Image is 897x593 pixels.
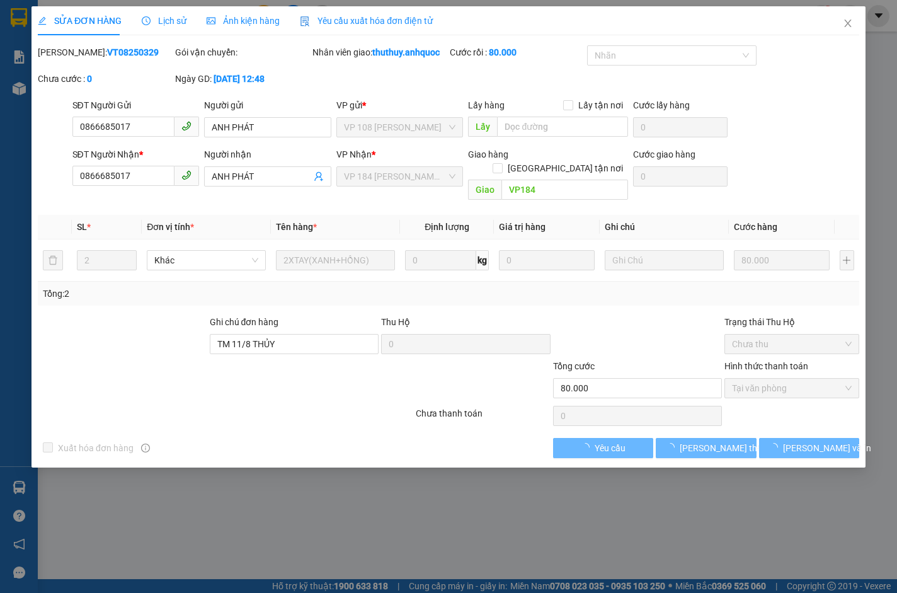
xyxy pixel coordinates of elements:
span: edit [38,16,47,25]
span: SỬA ĐƠN HÀNG [38,16,122,26]
span: Xuất hóa đơn hàng [53,441,139,455]
div: Người gửi [204,98,331,112]
button: Close [830,6,866,42]
span: Yêu cầu xuất hóa đơn điện tử [300,16,433,26]
span: Định lượng [425,222,469,232]
b: 0 [87,74,92,84]
div: Cước rồi : [450,45,585,59]
span: picture [207,16,215,25]
span: close [843,18,853,28]
span: [PERSON_NAME] và In [783,441,871,455]
span: phone [181,170,191,180]
span: clock-circle [142,16,151,25]
label: Hình thức thanh toán [724,361,808,371]
b: [DATE] 12:48 [214,74,265,84]
input: 0 [499,250,595,270]
div: SĐT Người Nhận [72,147,199,161]
input: Cước giao hàng [633,166,727,187]
span: Giao hàng [468,149,508,159]
span: Giá trị hàng [499,222,546,232]
div: SĐT Người Gửi [72,98,199,112]
label: Cước lấy hàng [633,100,690,110]
span: [PERSON_NAME] thay đổi [680,441,780,455]
button: [PERSON_NAME] và In [759,438,860,458]
span: Lấy [468,117,497,137]
input: Ghi Chú [605,250,724,270]
span: Tên hàng [276,222,317,232]
span: SL [76,222,86,232]
span: [GEOGRAPHIC_DATA] tận nơi [503,161,628,175]
div: Chưa thanh toán [414,406,551,429]
span: VP 184 Nguyễn Văn Trỗi - HCM [344,167,456,186]
span: Ảnh kiện hàng [207,16,280,26]
b: thuthuy.anhquoc [372,47,440,57]
span: Lấy hàng [468,100,505,110]
span: kg [476,250,489,270]
span: phone [181,121,191,131]
span: Giao [468,180,501,200]
img: icon [300,16,310,26]
span: Cước hàng [734,222,777,232]
input: VD: Bàn, Ghế [276,250,395,270]
span: Yêu cầu [595,441,626,455]
span: VP Nhận [336,149,372,159]
input: Ghi chú đơn hàng [209,334,379,354]
span: Chưa thu [732,335,852,354]
div: Gói vận chuyển: [175,45,310,59]
div: [PERSON_NAME]: [38,45,173,59]
span: user-add [314,171,324,181]
span: Khác [154,251,258,270]
label: Ghi chú đơn hàng [209,317,278,327]
th: Ghi chú [600,215,729,239]
div: Ngày GD: [175,72,310,86]
div: Người nhận [204,147,331,161]
span: Tổng cước [553,361,595,371]
span: loading [666,443,680,452]
b: VT08250329 [107,47,159,57]
span: loading [581,443,595,452]
div: Nhân viên giao: [312,45,447,59]
span: Đơn vị tính [147,222,194,232]
input: Dọc đường [501,180,628,200]
label: Cước giao hàng [633,149,695,159]
b: 80.000 [489,47,517,57]
span: info-circle [141,444,150,452]
span: VP 108 Lê Hồng Phong - Vũng Tàu [344,118,456,137]
input: 0 [734,250,830,270]
div: VP gửi [336,98,464,112]
span: loading [769,443,783,452]
button: delete [43,250,63,270]
span: Lấy tận nơi [573,98,628,112]
span: Tại văn phòng [732,379,852,398]
span: Thu Hộ [381,317,410,327]
input: Cước lấy hàng [633,117,727,137]
input: Dọc đường [497,117,628,137]
button: [PERSON_NAME] thay đổi [656,438,757,458]
div: Chưa cước : [38,72,173,86]
span: Lịch sử [142,16,186,26]
div: Trạng thái Thu Hộ [724,315,859,329]
div: Tổng: 2 [43,287,347,301]
button: plus [840,250,855,270]
button: Yêu cầu [553,438,654,458]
